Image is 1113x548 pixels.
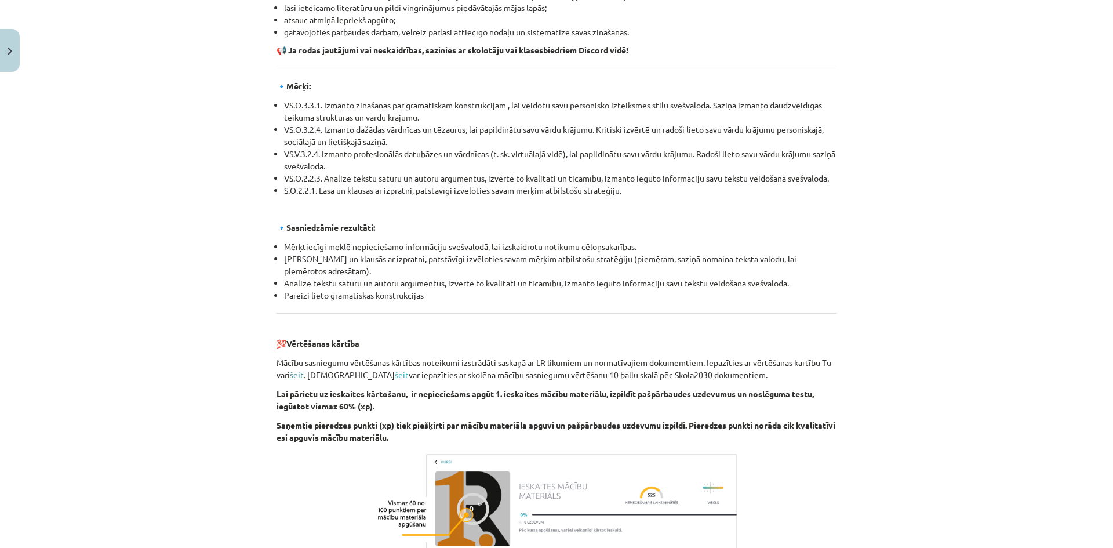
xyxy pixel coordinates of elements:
li: Pareizi lieto gramatiskās konstrukcijas [284,289,836,302]
p: Mācību sasniegumu vērtēšanas kārtības noteikumi izstrādāti saskaņā ar LR likumiem un normatīvajie... [277,357,836,381]
b: Lai pārietu uz ieskaites kārtošanu, ir nepieciešams apgūt 1. ieskaites mācību materiālu, izpildīt... [277,389,814,411]
li: VS.O.3.2.4. Izmanto dažādas vārdnīcas un tēzaurus, lai papildinātu savu vārdu krājumu. Kritiski i... [284,124,836,148]
p: 💯 [277,325,836,350]
strong: 📢 Ja rodas jautājumi vai neskaidrības, sazinies ar skolotāju vai klasesbiedriem Discord vidē! [277,45,628,55]
img: icon-close-lesson-0947bae3869378f0d4975bcd49f059093ad1ed9edebbc8119c70593378902aed.svg [8,48,12,55]
b: Vērtēšanas kārtība [286,338,359,349]
li: atsauc atmiņā iepriekš apgūto; [284,14,836,26]
p: 🔹 [277,222,836,234]
li: VS.O.3.3.1. Izmanto zināšanas par gramatiskām konstrukcijām , lai veidotu savu personisko izteiks... [284,99,836,124]
a: šeit [395,369,409,380]
li: Mērķtiecīgi meklē nepieciešamo informāciju svešvalodā, lai izskaidrotu notikumu cēloņsakarības. [284,241,836,253]
li: S.O.2.2.1. Lasa un klausās ar izpratni, patstāvīgi izvēloties savam mērķim atbilstošu stratēģiju. [284,184,836,197]
a: šeit [290,369,304,380]
b: Saņemtie pieredzes punkti (xp) tiek piešķirti par mācību materiāla apguvi un pašpārbaudes uzdevum... [277,420,835,442]
li: [PERSON_NAME] un klausās ar izpratni, patstāvīgi izvēloties savam mērķim atbilstošu stratēģiju (p... [284,253,836,277]
li: gatavojoties pārbaudes darbam, vēlreiz pārlasi attiecīgo nodaļu un sistematizē savas zināšanas. [284,26,836,38]
li: Analizē tekstu saturu un autoru argumentus, izvērtē to kvalitāti un ticamību, izmanto iegūto info... [284,277,836,289]
strong: Mērķi: [286,81,311,91]
p: 🔹 [277,80,836,92]
strong: Sasniedzāmie rezultāti: [286,222,375,233]
li: lasi ieteicamo literatūru un pildi vingrinājumus piedāvātajās mājas lapās; [284,2,836,14]
li: VS.V.3.2.4. Izmanto profesionālās datubāzes un vārdnīcas (t. sk. virtuālajā vidē), lai papildināt... [284,148,836,172]
li: VS.O.2.2.3. Analizē tekstu saturu un autoru argumentus, izvērtē to kvalitāti un ticamību, izmanto... [284,172,836,184]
